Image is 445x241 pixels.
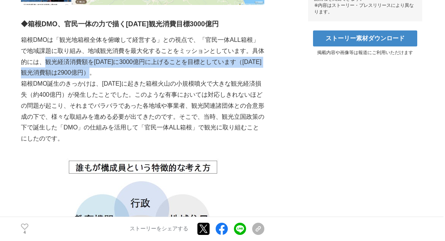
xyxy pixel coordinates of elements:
[130,226,188,233] p: ストーリーをシェアする
[21,78,264,144] p: 箱根DMO誕生のきっかけは、[DATE]に起きた箱根火山の小規模噴火で大きな観光経済損失（約400億円）が発生したことでした。このような有事においては対応しきれないほどの問題が起こり、それまでバ...
[308,49,422,56] p: 掲載内容や画像等は報道にご利用いただけます
[21,231,29,235] p: 4
[21,35,264,78] p: 箱根DMOは「観光地箱根全体を俯瞰して経営する」との視点で、「官民一体ALL箱根」で地域課題に取り組み、地域観光消費を最大化することをミッションとしています。具体的には、観光経済消費額を[DAT...
[313,30,417,46] a: ストーリー素材ダウンロード
[21,19,264,30] h3: ◆箱根DMO、官民一体の力で描く[DATE]観光消費目標3000億円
